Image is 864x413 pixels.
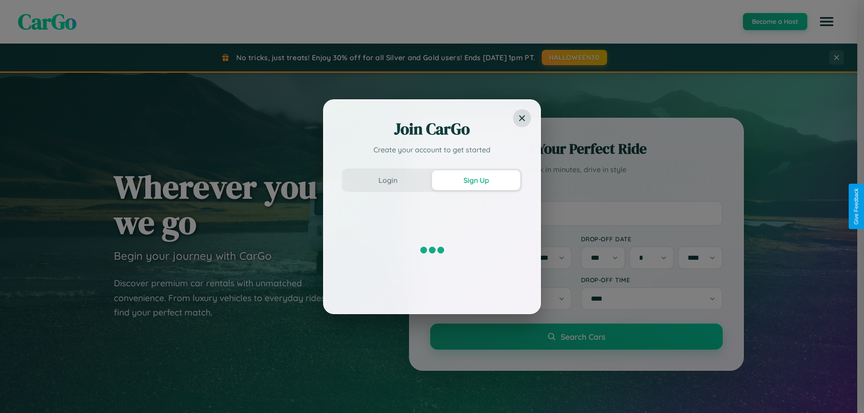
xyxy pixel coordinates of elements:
h2: Join CarGo [342,118,522,140]
iframe: Intercom live chat [9,382,31,404]
p: Create your account to get started [342,144,522,155]
div: Give Feedback [853,188,859,225]
button: Login [344,170,432,190]
button: Sign Up [432,170,520,190]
